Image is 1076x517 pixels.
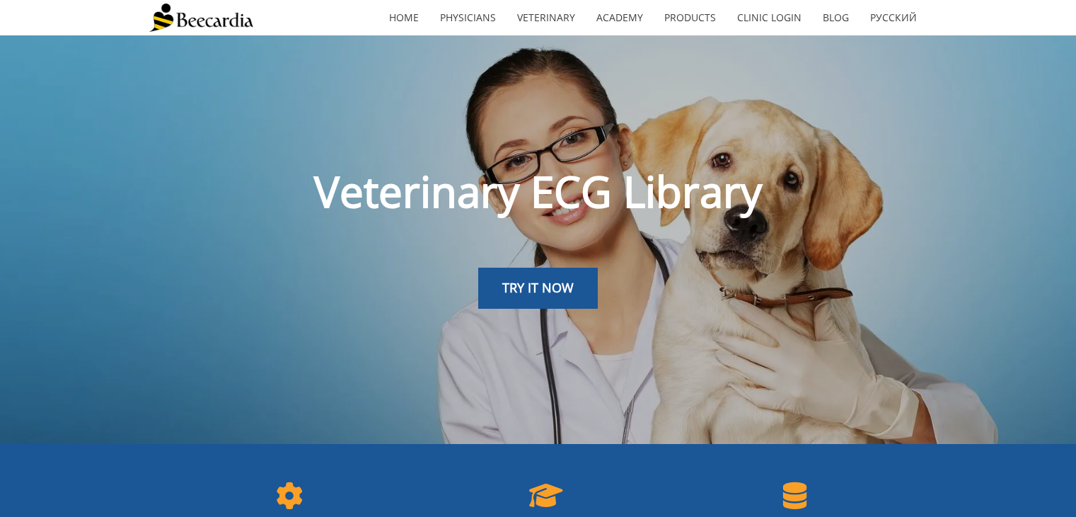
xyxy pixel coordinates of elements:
a: Русский [860,1,927,34]
a: Academy [586,1,654,34]
span: Veterinary ECG Library [314,162,762,220]
a: TRY IT NOW [478,268,598,309]
a: Clinic Login [727,1,812,34]
a: Veterinary [507,1,586,34]
a: Products [654,1,727,34]
img: Beecardia [149,4,253,32]
a: Blog [812,1,860,34]
a: Physicians [429,1,507,34]
a: home [378,1,429,34]
span: TRY IT NOW [502,279,574,296]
